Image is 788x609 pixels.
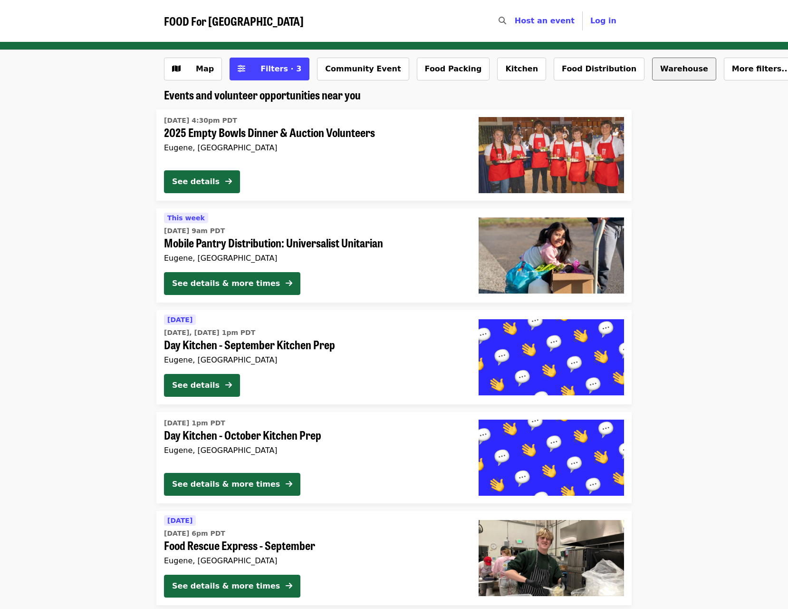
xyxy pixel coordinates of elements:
img: Day Kitchen - October Kitchen Prep organized by FOOD For Lane County [479,420,624,496]
div: See details [172,176,220,187]
input: Search [512,10,519,32]
img: Day Kitchen - September Kitchen Prep organized by FOOD For Lane County [479,319,624,395]
time: [DATE], [DATE] 1pm PDT [164,328,255,338]
time: [DATE] 1pm PDT [164,418,225,428]
button: See details [164,374,240,397]
img: Food Rescue Express - September organized by FOOD For Lane County [479,520,624,596]
time: [DATE] 4:30pm PDT [164,116,237,126]
a: See details for "Day Kitchen - September Kitchen Prep" [156,310,632,404]
span: Map [196,64,214,73]
a: See details for "Mobile Pantry Distribution: Universalist Unitarian" [156,208,632,303]
span: Day Kitchen - September Kitchen Prep [164,338,463,352]
img: Mobile Pantry Distribution: Universalist Unitarian organized by FOOD For Lane County [479,217,624,294]
div: See details [172,380,220,391]
i: sliders-h icon [238,64,245,73]
button: Warehouse [652,58,716,80]
i: arrow-right icon [225,381,232,390]
span: [DATE] [167,316,192,324]
a: FOOD For [GEOGRAPHIC_DATA] [164,14,304,28]
button: See details & more times [164,272,300,295]
button: Kitchen [497,58,546,80]
button: Filters (3 selected) [230,58,309,80]
i: arrow-right icon [225,177,232,186]
div: Eugene, [GEOGRAPHIC_DATA] [164,556,463,565]
img: 2025 Empty Bowls Dinner & Auction Volunteers organized by FOOD For Lane County [479,117,624,193]
div: Eugene, [GEOGRAPHIC_DATA] [164,143,463,152]
div: Eugene, [GEOGRAPHIC_DATA] [164,446,463,455]
time: [DATE] 6pm PDT [164,529,225,539]
i: map icon [172,64,181,73]
div: See details & more times [172,479,280,490]
button: Community Event [317,58,409,80]
time: [DATE] 9am PDT [164,226,225,236]
button: See details [164,170,240,193]
button: See details & more times [164,575,300,598]
div: See details & more times [172,580,280,592]
div: Eugene, [GEOGRAPHIC_DATA] [164,254,463,263]
i: arrow-right icon [286,279,292,288]
div: See details & more times [172,278,280,289]
i: arrow-right icon [286,480,292,489]
span: This week [167,214,205,222]
span: Day Kitchen - October Kitchen Prep [164,428,463,442]
span: Events and volunteer opportunities near you [164,86,361,103]
span: Mobile Pantry Distribution: Universalist Unitarian [164,236,463,250]
span: FOOD For [GEOGRAPHIC_DATA] [164,12,304,29]
div: Eugene, [GEOGRAPHIC_DATA] [164,355,463,364]
span: Filters · 3 [260,64,301,73]
button: Log in [583,11,624,30]
i: search icon [499,16,506,25]
i: arrow-right icon [286,581,292,590]
span: Log in [590,16,616,25]
button: See details & more times [164,473,300,496]
button: Food Packing [417,58,490,80]
span: [DATE] [167,517,192,524]
a: See details for "Day Kitchen - October Kitchen Prep" [156,412,632,503]
button: Food Distribution [554,58,644,80]
span: Food Rescue Express - September [164,539,463,552]
a: Host an event [515,16,575,25]
a: See details for "2025 Empty Bowls Dinner & Auction Volunteers" [156,109,632,201]
button: Show map view [164,58,222,80]
a: See details for "Food Rescue Express - September" [156,511,632,605]
span: 2025 Empty Bowls Dinner & Auction Volunteers [164,126,463,139]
